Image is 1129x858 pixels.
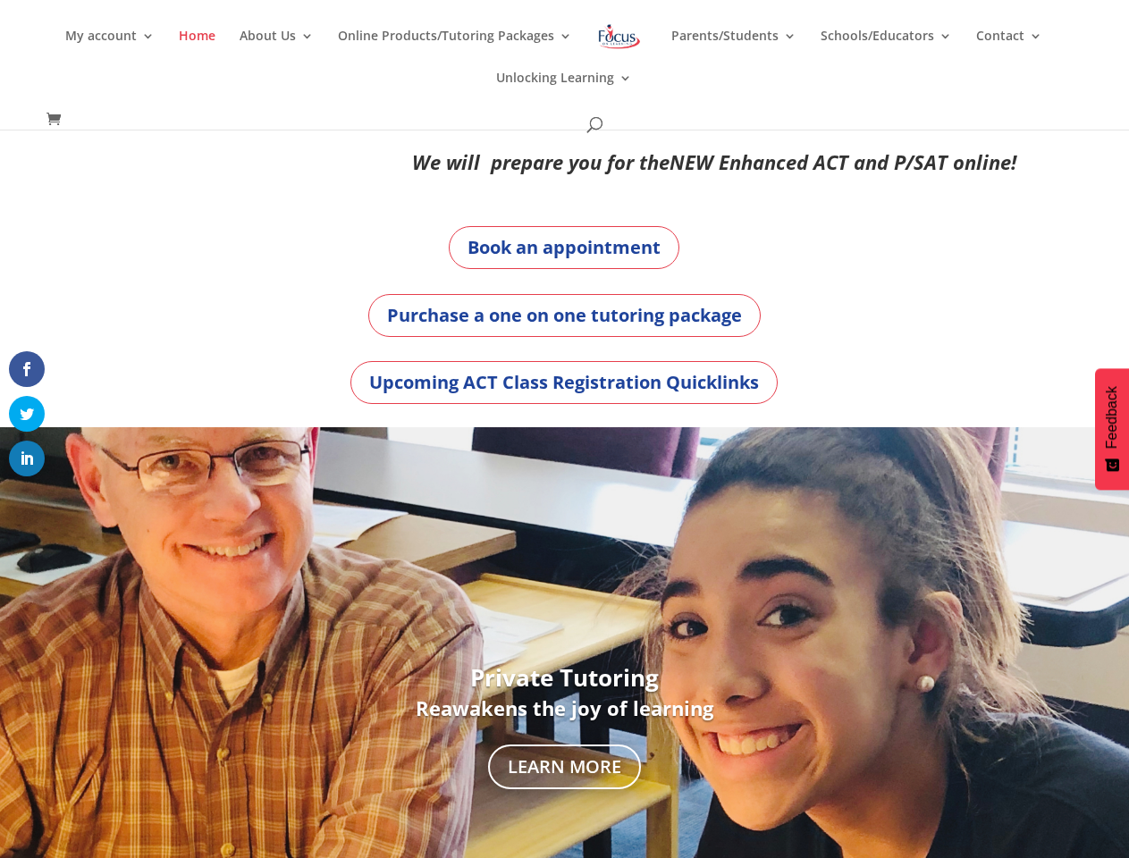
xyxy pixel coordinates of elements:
a: Book an appointment [449,226,679,269]
em: NEW Enhanced ACT and P/SAT online! [670,148,1016,175]
a: Purchase a one on one tutoring package [368,294,761,337]
a: About Us [240,29,314,71]
a: Parents/Students [671,29,796,71]
a: Schools/Educators [821,29,952,71]
a: Unlocking Learning [496,71,632,114]
a: My account [65,29,155,71]
a: Contact [976,29,1042,71]
em: We will prepare you for the [412,148,670,175]
a: Online Products/Tutoring Packages [338,29,572,71]
a: Upcoming ACT Class Registration Quicklinks [350,361,778,404]
strong: Private Tutoring [470,661,659,694]
a: Home [179,29,215,71]
button: Feedback - Show survey [1095,368,1129,490]
span: Feedback [1104,386,1120,449]
a: Learn More [488,744,641,789]
b: Reawakens the joy of learning [416,694,713,721]
img: Focus on Learning [596,21,643,53]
